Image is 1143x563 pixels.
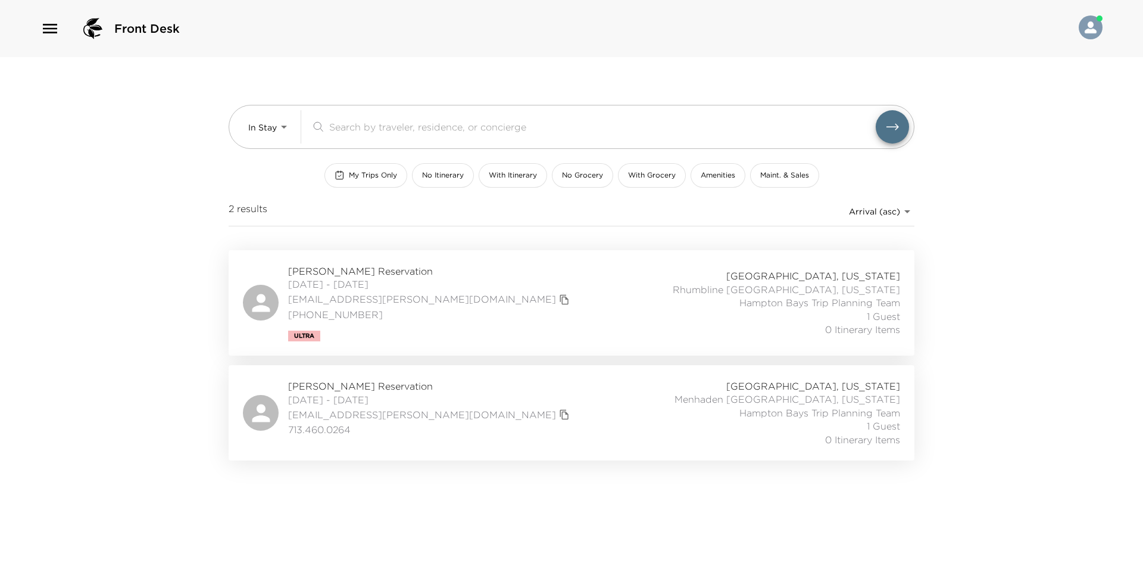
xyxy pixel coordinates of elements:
span: 0 Itinerary Items [825,323,900,336]
a: [EMAIL_ADDRESS][PERSON_NAME][DOMAIN_NAME] [288,408,556,421]
span: 1 Guest [867,419,900,433]
span: My Trips Only [349,170,397,181]
span: 2 results [229,202,267,221]
img: logo [79,14,107,43]
span: 1 Guest [867,310,900,323]
span: With Grocery [628,170,676,181]
span: [PHONE_NUMBER] [288,308,573,321]
a: [PERSON_NAME] Reservation[DATE] - [DATE][EMAIL_ADDRESS][PERSON_NAME][DOMAIN_NAME]copy primary mem... [229,365,914,461]
span: [GEOGRAPHIC_DATA], [US_STATE] [726,269,900,282]
span: Front Desk [114,20,180,37]
span: Arrival (asc) [849,206,900,217]
button: copy primary member email [556,406,573,423]
img: User [1079,15,1103,39]
span: Hampton Bays Trip Planning Team [739,296,900,309]
button: My Trips Only [324,163,407,188]
span: Amenities [701,170,735,181]
span: [GEOGRAPHIC_DATA], [US_STATE] [726,380,900,393]
span: Hampton Bays Trip Planning Team [739,406,900,419]
span: Ultra [294,332,314,340]
button: With Itinerary [479,163,547,188]
span: [DATE] - [DATE] [288,278,573,291]
span: No Itinerary [422,170,464,181]
a: [PERSON_NAME] Reservation[DATE] - [DATE][EMAIL_ADDRESS][PERSON_NAME][DOMAIN_NAME]copy primary mem... [229,250,914,356]
span: [PERSON_NAME] Reservation [288,380,573,393]
button: Amenities [691,163,745,188]
span: 713.460.0264 [288,423,573,436]
span: 0 Itinerary Items [825,433,900,446]
span: [DATE] - [DATE] [288,393,573,406]
button: Maint. & Sales [750,163,819,188]
span: No Grocery [562,170,603,181]
span: Rhumbline [GEOGRAPHIC_DATA], [US_STATE] [673,283,900,296]
input: Search by traveler, residence, or concierge [329,120,876,133]
span: Maint. & Sales [760,170,809,181]
button: With Grocery [618,163,686,188]
button: No Itinerary [412,163,474,188]
span: Menhaden [GEOGRAPHIC_DATA], [US_STATE] [674,393,900,406]
span: In Stay [248,122,277,133]
span: With Itinerary [489,170,537,181]
button: No Grocery [552,163,613,188]
a: [EMAIL_ADDRESS][PERSON_NAME][DOMAIN_NAME] [288,293,556,306]
span: [PERSON_NAME] Reservation [288,265,573,278]
button: copy primary member email [556,291,573,308]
